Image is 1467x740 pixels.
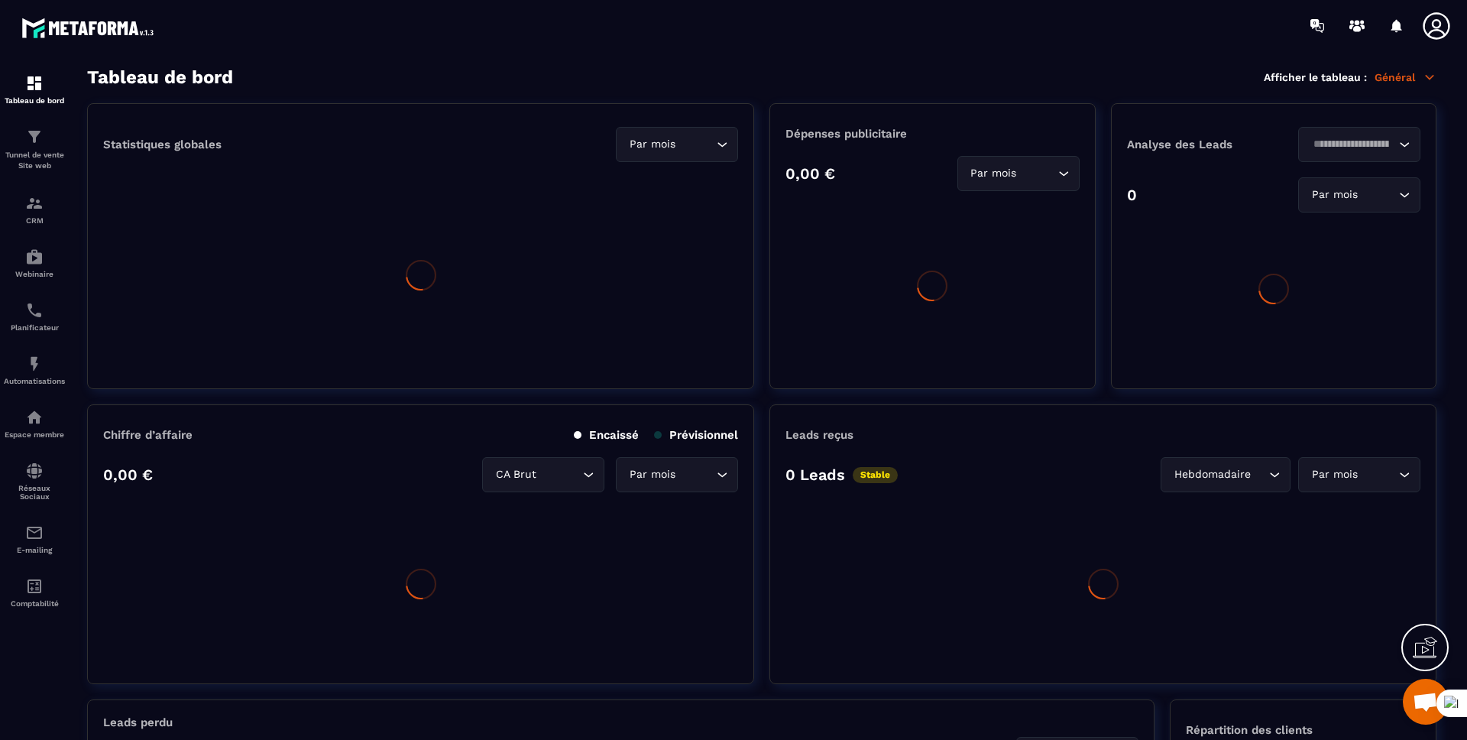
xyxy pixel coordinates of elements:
p: Afficher le tableau : [1264,71,1367,83]
img: automations [25,355,44,373]
img: formation [25,128,44,146]
img: accountant [25,577,44,596]
a: formationformationCRM [4,183,65,236]
p: Prévisionnel [654,428,738,442]
h3: Tableau de bord [87,67,233,88]
p: Dépenses publicitaire [785,127,1079,141]
span: Par mois [1308,187,1361,203]
p: Leads reçus [785,428,853,442]
a: schedulerschedulerPlanificateur [4,290,65,343]
img: formation [25,194,44,213]
p: Webinaire [4,270,65,278]
p: Stable [853,467,898,483]
a: automationsautomationsAutomatisations [4,343,65,397]
span: Par mois [626,136,678,153]
p: Encaissé [574,428,639,442]
p: Général [1375,70,1436,84]
p: Tableau de bord [4,96,65,105]
p: Automatisations [4,377,65,385]
p: 0,00 € [103,466,153,484]
div: Search for option [1298,127,1420,162]
img: scheduler [25,301,44,320]
input: Search for option [678,136,713,153]
span: CA Brut [492,466,539,483]
span: Par mois [967,165,1020,182]
p: Tunnel de vente Site web [4,150,65,171]
div: Search for option [1298,177,1420,213]
img: social-network [25,462,44,480]
div: Search for option [616,127,738,162]
img: automations [25,248,44,266]
p: Réseaux Sociaux [4,484,65,501]
div: Mở cuộc trò chuyện [1403,679,1449,725]
p: E-mailing [4,546,65,554]
p: Analyse des Leads [1127,138,1274,151]
a: formationformationTunnel de vente Site web [4,116,65,183]
span: Par mois [1308,466,1361,483]
p: 0 [1127,186,1137,204]
a: automationsautomationsWebinaire [4,236,65,290]
p: Leads perdu [103,716,173,729]
input: Search for option [1361,187,1395,203]
input: Search for option [539,466,579,483]
a: formationformationTableau de bord [4,63,65,116]
div: Search for option [482,457,604,492]
input: Search for option [1361,466,1395,483]
a: automationsautomationsEspace membre [4,397,65,450]
p: Chiffre d’affaire [103,428,193,442]
p: 0,00 € [785,164,835,183]
p: Planificateur [4,323,65,332]
p: 0 Leads [785,466,845,484]
div: Search for option [1161,457,1291,492]
p: Espace membre [4,430,65,439]
img: email [25,524,44,542]
p: Comptabilité [4,599,65,608]
p: Statistiques globales [103,138,222,151]
input: Search for option [678,466,713,483]
div: Search for option [957,156,1080,191]
input: Search for option [1308,136,1395,153]
p: Répartition des clients [1186,723,1420,737]
p: CRM [4,216,65,225]
img: logo [21,14,159,42]
input: Search for option [1020,165,1054,182]
span: Par mois [626,466,678,483]
img: formation [25,74,44,92]
div: Search for option [1298,457,1420,492]
a: emailemailE-mailing [4,512,65,566]
input: Search for option [1254,466,1265,483]
span: Hebdomadaire [1171,466,1254,483]
div: Search for option [616,457,738,492]
a: social-networksocial-networkRéseaux Sociaux [4,450,65,512]
a: accountantaccountantComptabilité [4,566,65,619]
img: automations [25,408,44,427]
